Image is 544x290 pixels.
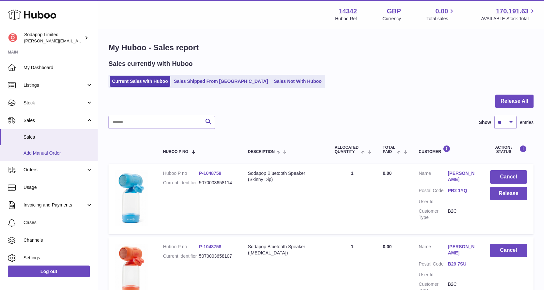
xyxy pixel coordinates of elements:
div: Action / Status [490,145,527,154]
button: Cancel [490,170,527,184]
span: [PERSON_NAME][EMAIL_ADDRESS][DOMAIN_NAME] [24,38,131,43]
span: 0.00 [436,7,448,16]
dt: Postal Code [419,188,448,195]
a: Current Sales with Huboo [110,76,170,87]
a: Sales Not With Huboo [272,76,324,87]
button: Cancel [490,244,527,257]
dt: Huboo P no [163,244,199,250]
h2: Sales currently with Huboo [108,59,193,68]
span: Description [248,150,275,154]
a: 170,191.63 AVAILABLE Stock Total [481,7,536,22]
span: entries [520,119,534,126]
a: P-1048758 [199,244,222,249]
span: 0.00 [383,171,392,176]
span: Listings [24,82,86,88]
a: PR2 1YQ [448,188,477,194]
img: david@sodapop-audio.co.uk [8,33,18,43]
div: Sodapop Bluetooth Speaker (Skinny Dip) [248,170,322,183]
span: Orders [24,167,86,173]
span: Total paid [383,145,396,154]
dd: 5070003658107 [199,253,235,259]
td: 1 [328,164,376,234]
span: Huboo P no [163,150,188,154]
button: Release [490,187,527,200]
a: Sales Shipped From [GEOGRAPHIC_DATA] [172,76,270,87]
a: P-1048759 [199,171,222,176]
dt: Customer Type [419,208,448,221]
span: Invoicing and Payments [24,202,86,208]
a: [PERSON_NAME] [448,244,477,256]
label: Show [479,119,491,126]
span: My Dashboard [24,65,93,71]
span: Stock [24,100,86,106]
div: Huboo Ref [335,16,357,22]
span: Add Manual Order [24,150,93,156]
img: 143421756564919.jpg [115,170,148,226]
dt: Postal Code [419,261,448,269]
dt: Name [419,244,448,258]
span: 0.00 [383,244,392,249]
dt: Huboo P no [163,170,199,176]
span: Settings [24,255,93,261]
a: Log out [8,266,90,277]
span: Sales [24,134,93,140]
button: Release All [495,95,534,108]
span: ALLOCATED Quantity [335,145,359,154]
dt: Current identifier [163,253,199,259]
dt: User Id [419,199,448,205]
dt: User Id [419,272,448,278]
div: Currency [383,16,401,22]
span: Total sales [426,16,455,22]
span: Sales [24,117,86,124]
strong: 14342 [339,7,357,16]
div: Sodapop Limited [24,32,83,44]
span: Usage [24,184,93,191]
h1: My Huboo - Sales report [108,42,534,53]
strong: GBP [387,7,401,16]
span: Cases [24,220,93,226]
dt: Current identifier [163,180,199,186]
div: Sodapop Bluetooth Speaker ([MEDICAL_DATA]) [248,244,322,256]
dt: Name [419,170,448,184]
span: 170,191.63 [496,7,529,16]
dd: 5070003658114 [199,180,235,186]
span: AVAILABLE Stock Total [481,16,536,22]
a: [PERSON_NAME] [448,170,477,183]
a: B29 7SU [448,261,477,267]
span: Channels [24,237,93,243]
a: 0.00 Total sales [426,7,455,22]
div: Customer [419,145,477,154]
dd: B2C [448,208,477,221]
